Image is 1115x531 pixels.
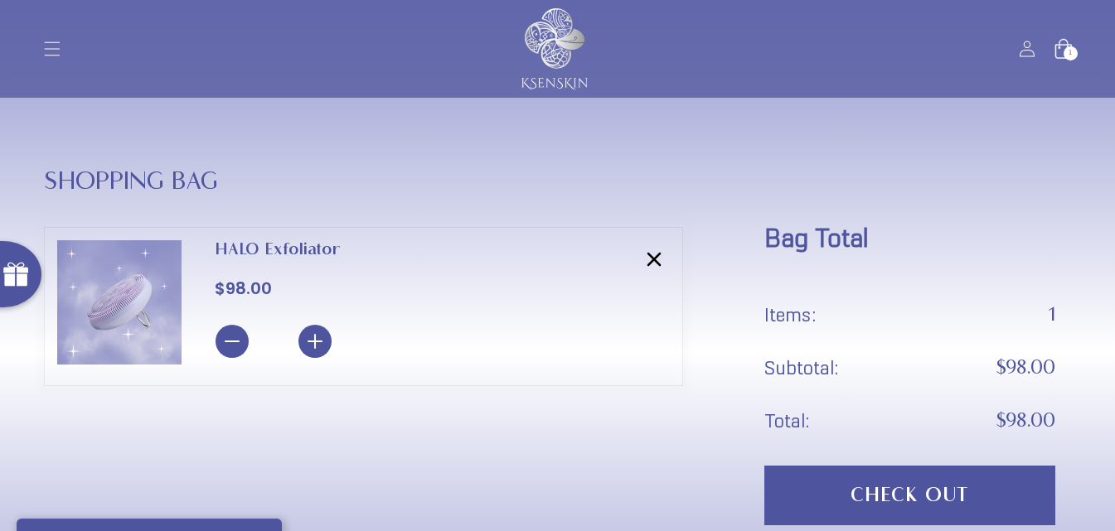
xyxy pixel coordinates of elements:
[764,404,809,437] h2: Total:
[764,219,1055,298] h2: Bag Total
[1069,46,1072,60] span: 1
[44,169,218,227] h1: Shopping Bag
[764,298,816,331] h2: Items:
[215,277,272,300] span: $98.00
[639,245,668,274] a: Remove HALO Exfoliator
[764,466,1055,525] button: Check out
[521,8,588,89] img: KSENSKIN White Logo
[996,404,1055,437] p: $98.00
[1049,302,1055,326] span: 1
[249,325,298,364] input: Quantity for HALO Exfoliator
[215,240,594,258] a: HALO Exfoliator
[764,351,838,384] h2: Subtotal:
[996,351,1055,384] p: $98.00
[34,31,70,67] summary: Menu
